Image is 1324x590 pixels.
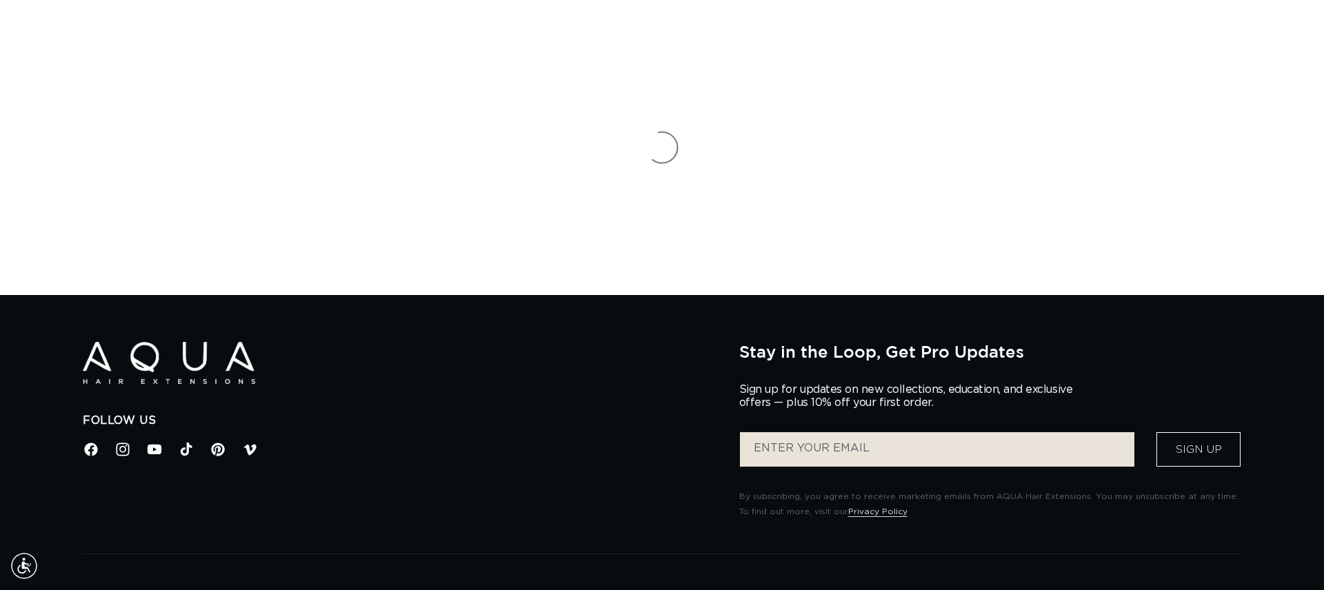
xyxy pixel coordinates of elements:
[739,383,1084,409] p: Sign up for updates on new collections, education, and exclusive offers — plus 10% off your first...
[740,432,1134,467] input: ENTER YOUR EMAIL
[1255,524,1324,590] iframe: Chat Widget
[739,342,1241,361] h2: Stay in the Loop, Get Pro Updates
[83,342,255,384] img: Aqua Hair Extensions
[1156,432,1241,467] button: Sign Up
[83,414,719,428] h2: Follow Us
[848,507,907,516] a: Privacy Policy
[739,489,1241,519] p: By subscribing, you agree to receive marketing emails from AQUA Hair Extensions. You may unsubscr...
